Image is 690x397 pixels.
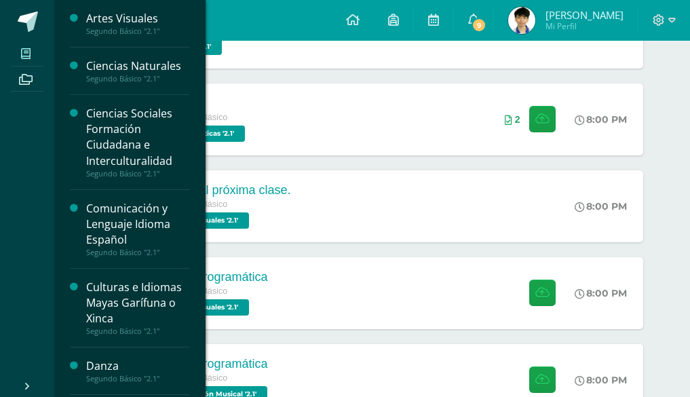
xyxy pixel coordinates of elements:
[86,106,189,168] div: Ciencias Sociales Formación Ciudadana e Interculturalidad
[86,106,189,178] a: Ciencias Sociales Formación Ciudadana e InterculturalidadSegundo Básico "2.1"
[165,270,267,284] div: Guía Programática
[472,18,486,33] span: 9
[86,326,189,336] div: Segundo Básico "2.1"
[86,374,189,383] div: Segundo Básico "2.1"
[545,20,624,32] span: Mi Perfil
[86,74,189,83] div: Segundo Básico "2.1"
[86,280,189,326] div: Culturas e Idiomas Mayas Garífuna o Xinca
[575,287,627,299] div: 8:00 PM
[505,114,520,125] div: Archivos entregados
[575,200,627,212] div: 8:00 PM
[86,169,189,178] div: Segundo Básico "2.1"
[86,201,189,257] a: Comunicación y Lenguaje Idioma EspañolSegundo Básico "2.1"
[86,201,189,248] div: Comunicación y Lenguaje Idioma Español
[575,374,627,386] div: 8:00 PM
[86,58,189,74] div: Ciencias Naturales
[545,8,624,22] span: [PERSON_NAME]
[86,358,189,374] div: Danza
[575,113,627,126] div: 8:00 PM
[86,11,189,26] div: Artes Visuales
[508,7,535,34] img: 22e18ff57337398c524561393a5fe649.png
[86,358,189,383] a: DanzaSegundo Básico "2.1"
[165,357,271,371] div: Guía Programática
[86,11,189,36] a: Artes VisualesSegundo Básico "2.1"
[165,183,290,197] div: Material próxima clase.
[86,248,189,257] div: Segundo Básico "2.1"
[165,212,249,229] span: Artes Visuales '2.1'
[86,280,189,336] a: Culturas e Idiomas Mayas Garífuna o XincaSegundo Básico "2.1"
[515,114,520,125] span: 2
[165,299,249,316] span: Artes Visuales '2.1'
[86,26,189,36] div: Segundo Básico "2.1"
[165,96,248,111] div: Taller 1
[86,58,189,83] a: Ciencias NaturalesSegundo Básico "2.1"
